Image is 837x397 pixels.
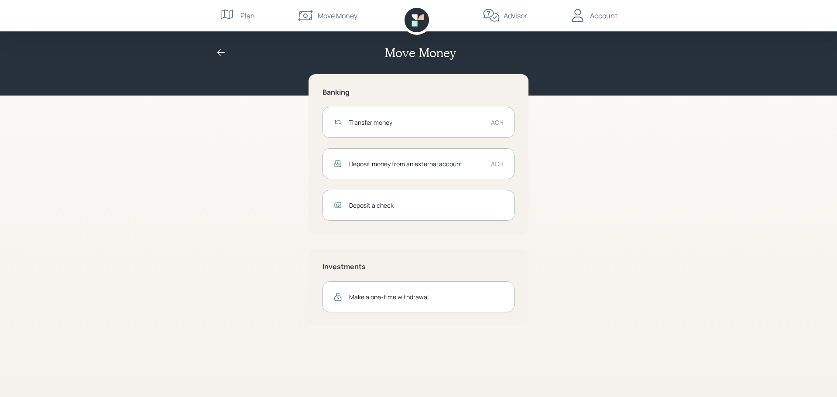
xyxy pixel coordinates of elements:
div: Deposit money from an external account [349,159,484,168]
div: Deposit a check [349,201,504,210]
h5: Investments [322,263,515,271]
div: ACH [491,159,504,168]
h5: Banking [322,88,515,96]
div: Move Money [318,10,357,21]
div: Account [590,10,617,21]
h2: Move Money [385,45,456,60]
div: Transfer money [349,118,484,127]
div: Advisor [504,10,527,21]
div: Make a one-time withdrawal [349,292,504,301]
div: ACH [491,118,504,127]
div: Plan [240,10,255,21]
